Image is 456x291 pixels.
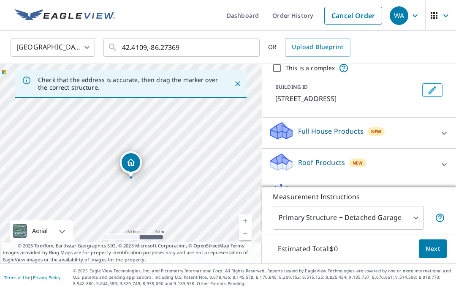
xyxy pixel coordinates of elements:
span: New [353,159,363,166]
span: Upload Blueprint [292,42,343,52]
a: Current Level 17, Zoom In [239,214,252,227]
a: Privacy Policy [33,275,60,280]
div: WA [390,6,408,25]
img: EV Logo [15,9,115,22]
a: OpenStreetMap [193,242,229,249]
input: Search by address or latitude-longitude [122,36,242,59]
a: Terms [231,242,244,249]
label: This is a complex [285,64,335,72]
span: New [371,128,381,135]
button: Edit building 1 [422,83,442,97]
span: Next [426,244,440,254]
p: | [4,275,60,280]
div: Aerial [10,220,73,242]
div: Dropped pin, building 1, Residential property, 300 Black River St South Haven, MI 49090 [120,151,142,178]
div: Full House ProductsNew [269,121,449,145]
p: Full House Products [298,126,364,136]
span: Your report will include the primary structure and a detached garage if one exists. [435,213,445,223]
div: Primary Structure + Detached Garage [273,206,424,230]
a: Cancel Order [324,7,382,25]
button: Close [232,78,243,89]
div: Roof ProductsNew [269,152,449,176]
a: Upload Blueprint [285,38,350,57]
span: © 2025 TomTom, Earthstar Geographics SIO, © 2025 Microsoft Corporation, © [18,242,244,250]
p: © 2025 Eagle View Technologies, Inc. and Pictometry International Corp. All Rights Reserved. Repo... [73,268,452,287]
p: Estimated Total: $0 [271,239,345,258]
a: Current Level 17, Zoom Out [239,227,252,240]
div: Solar ProductsNew [269,184,449,208]
p: Roof Products [298,157,345,167]
div: Aerial [30,220,50,242]
div: OR [268,38,350,57]
div: [GEOGRAPHIC_DATA] [11,36,95,59]
p: Measurement Instructions [273,192,445,202]
p: [STREET_ADDRESS] [275,93,419,104]
button: Next [419,239,447,258]
p: BUILDING ID [275,83,308,91]
a: Terms of Use [4,275,30,280]
p: Check that the address is accurate, then drag the marker over the correct structure. [38,76,219,91]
